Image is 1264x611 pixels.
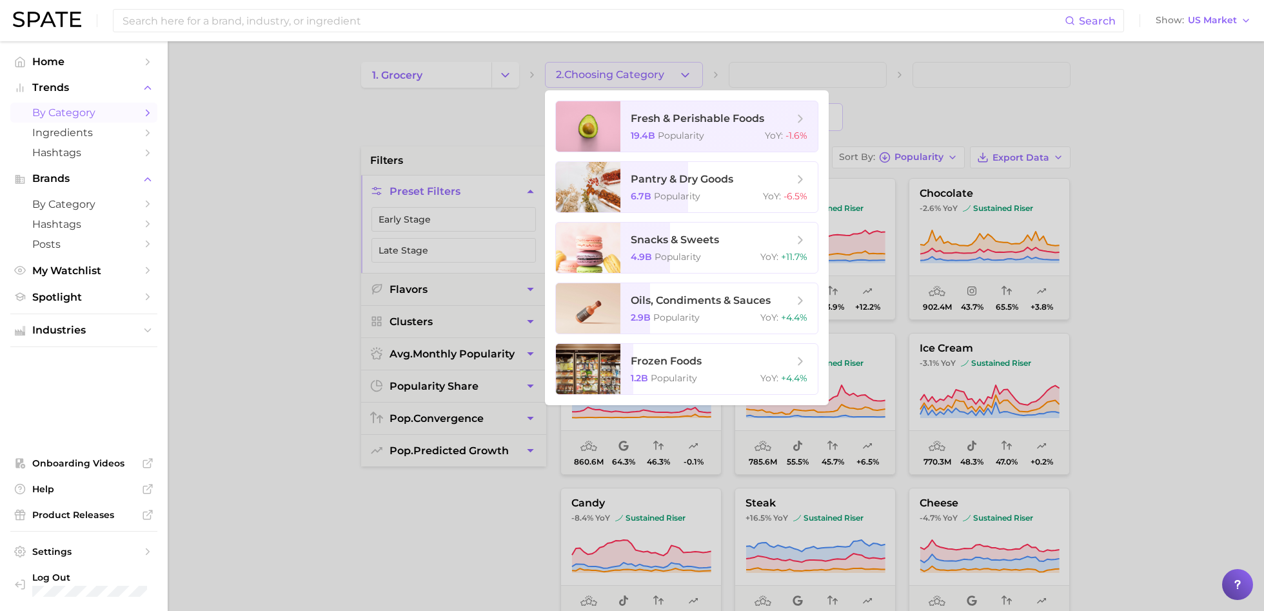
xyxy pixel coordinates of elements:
[763,190,781,202] span: YoY :
[1156,17,1184,24] span: Show
[631,190,651,202] span: 6.7b
[760,312,778,323] span: YoY :
[32,325,135,336] span: Industries
[1079,15,1116,27] span: Search
[10,542,157,561] a: Settings
[32,173,135,185] span: Brands
[32,126,135,139] span: Ingredients
[651,372,697,384] span: Popularity
[32,483,135,495] span: Help
[32,106,135,119] span: by Category
[10,234,157,254] a: Posts
[10,143,157,163] a: Hashtags
[13,12,81,27] img: SPATE
[10,568,157,601] a: Log out. Currently logged in with e-mail sameera.polavar@gmail.com.
[32,55,135,68] span: Home
[781,251,807,263] span: +11.7%
[10,454,157,473] a: Onboarding Videos
[10,194,157,214] a: by Category
[10,214,157,234] a: Hashtags
[32,146,135,159] span: Hashtags
[631,234,719,246] span: snacks & sweets
[658,130,704,141] span: Popularity
[32,572,163,583] span: Log Out
[785,130,807,141] span: -1.6%
[10,123,157,143] a: Ingredients
[32,291,135,303] span: Spotlight
[781,372,807,384] span: +4.4%
[760,251,778,263] span: YoY :
[10,287,157,307] a: Spotlight
[760,372,778,384] span: YoY :
[545,90,829,405] ul: 2.Choosing Category
[631,130,655,141] span: 19.4b
[10,169,157,188] button: Brands
[781,312,807,323] span: +4.4%
[1188,17,1237,24] span: US Market
[631,312,651,323] span: 2.9b
[10,505,157,525] a: Product Releases
[32,509,135,521] span: Product Releases
[631,251,652,263] span: 4.9b
[10,321,157,340] button: Industries
[32,82,135,94] span: Trends
[631,294,771,306] span: oils, condiments & sauces
[1152,12,1254,29] button: ShowUS Market
[631,112,764,125] span: fresh & perishable foods
[654,190,700,202] span: Popularity
[32,457,135,469] span: Onboarding Videos
[32,238,135,250] span: Posts
[631,372,648,384] span: 1.2b
[10,52,157,72] a: Home
[655,251,701,263] span: Popularity
[32,218,135,230] span: Hashtags
[631,355,702,367] span: frozen foods
[784,190,807,202] span: -6.5%
[10,103,157,123] a: by Category
[32,265,135,277] span: My Watchlist
[121,10,1065,32] input: Search here for a brand, industry, or ingredient
[653,312,700,323] span: Popularity
[765,130,783,141] span: YoY :
[32,198,135,210] span: by Category
[631,173,733,185] span: pantry & dry goods
[10,479,157,499] a: Help
[10,78,157,97] button: Trends
[10,261,157,281] a: My Watchlist
[32,546,135,557] span: Settings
